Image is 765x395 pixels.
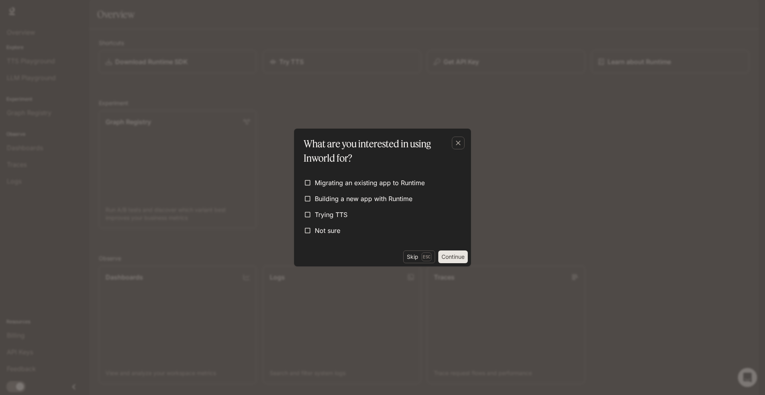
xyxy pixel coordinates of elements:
[315,226,340,235] span: Not sure
[315,210,347,219] span: Trying TTS
[438,250,468,263] button: Continue
[422,252,432,261] p: Esc
[304,137,458,165] p: What are you interested in using Inworld for?
[403,250,435,263] button: SkipEsc
[315,194,412,203] span: Building a new app with Runtime
[315,178,425,188] span: Migrating an existing app to Runtime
